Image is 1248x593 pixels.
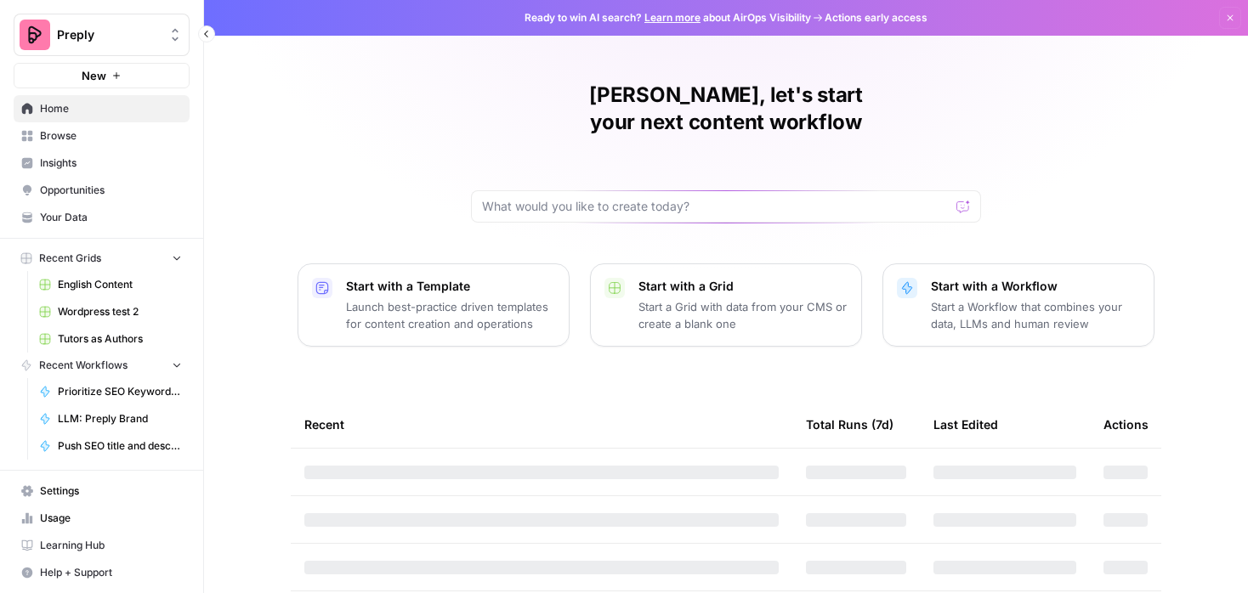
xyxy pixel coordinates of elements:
div: Total Runs (7d) [806,401,893,448]
img: Preply Logo [20,20,50,50]
span: Prioritize SEO Keywords List [58,384,182,399]
a: Prioritize SEO Keywords List [31,378,190,405]
div: Recent [304,401,779,448]
div: Actions [1103,401,1149,448]
span: Home [40,101,182,116]
button: Workspace: Preply [14,14,190,56]
input: What would you like to create today? [482,198,950,215]
p: Start a Grid with data from your CMS or create a blank one [638,298,848,332]
div: Last Edited [933,401,998,448]
span: Learning Hub [40,538,182,553]
p: Launch best-practice driven templates for content creation and operations [346,298,555,332]
a: Home [14,95,190,122]
button: Start with a WorkflowStart a Workflow that combines your data, LLMs and human review [882,263,1154,347]
a: Settings [14,477,190,505]
a: LLM: Preply Brand [31,405,190,432]
p: Start with a Grid [638,278,848,295]
span: Ready to win AI search? about AirOps Visibility [525,10,811,25]
p: Start with a Workflow [931,278,1140,295]
span: Wordpress test 2 [58,304,182,319]
button: Start with a TemplateLaunch best-practice driven templates for content creation and operations [298,263,570,347]
a: Usage [14,505,190,532]
a: Learn more [644,11,701,24]
button: Recent Grids [14,246,190,271]
span: Help + Support [40,565,182,580]
span: Push SEO title and description [58,438,182,454]
a: Insights [14,150,190,177]
button: Recent Workflows [14,353,190,378]
span: Opportunities [40,183,182,198]
button: Help + Support [14,559,190,586]
span: Your Data [40,210,182,225]
button: Start with a GridStart a Grid with data from your CMS or create a blank one [590,263,862,347]
a: Tutors as Authors [31,325,190,353]
a: Opportunities [14,177,190,204]
a: Browse [14,122,190,150]
a: Push SEO title and description [31,432,190,460]
span: Actions early access [825,10,927,25]
span: Browse [40,128,182,144]
a: English Content [31,271,190,298]
span: Recent Grids [39,251,101,266]
button: New [14,63,190,88]
span: New [82,67,106,84]
span: English Content [58,277,182,292]
span: Recent Workflows [39,358,128,373]
span: Insights [40,155,182,171]
h1: [PERSON_NAME], let's start your next content workflow [471,82,981,136]
a: Wordpress test 2 [31,298,190,325]
p: Start with a Template [346,278,555,295]
span: Usage [40,511,182,526]
span: Settings [40,483,182,499]
a: Your Data [14,204,190,231]
span: LLM: Preply Brand [58,411,182,426]
span: Tutors as Authors [58,331,182,347]
p: Start a Workflow that combines your data, LLMs and human review [931,298,1140,332]
span: Preply [57,26,160,43]
a: Learning Hub [14,532,190,559]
